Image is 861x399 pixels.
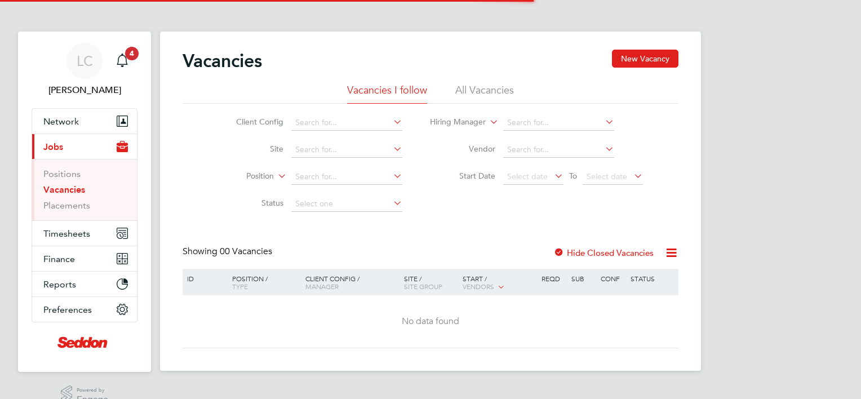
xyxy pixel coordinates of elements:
[507,171,548,181] span: Select date
[219,117,283,127] label: Client Config
[291,115,402,131] input: Search for...
[32,109,137,134] button: Network
[32,221,137,246] button: Timesheets
[183,50,262,72] h2: Vacancies
[291,142,402,158] input: Search for...
[183,246,274,258] div: Showing
[57,334,112,352] img: seddonconstruction-logo-retina.png
[232,282,248,291] span: Type
[43,184,85,195] a: Vacancies
[291,196,402,212] input: Select one
[32,159,137,220] div: Jobs
[539,269,568,288] div: Reqd
[32,297,137,322] button: Preferences
[18,32,151,372] nav: Main navigation
[463,282,494,291] span: Vendors
[569,269,598,288] div: Sub
[503,142,614,158] input: Search for...
[404,282,442,291] span: Site Group
[430,171,495,181] label: Start Date
[77,385,108,395] span: Powered by
[587,171,627,181] span: Select date
[219,198,283,208] label: Status
[224,269,303,296] div: Position /
[77,54,93,68] span: LC
[43,200,90,211] a: Placements
[43,279,76,290] span: Reports
[43,141,63,152] span: Jobs
[503,115,614,131] input: Search for...
[628,269,677,288] div: Status
[347,83,427,104] li: Vacancies I follow
[220,246,272,257] span: 00 Vacancies
[43,304,92,315] span: Preferences
[305,282,339,291] span: Manager
[219,144,283,154] label: Site
[421,117,486,128] label: Hiring Manager
[32,246,137,271] button: Finance
[111,43,134,79] a: 4
[184,269,224,288] div: ID
[32,83,137,97] span: Lucy Cullen
[303,269,401,296] div: Client Config /
[209,171,274,182] label: Position
[32,134,137,159] button: Jobs
[43,169,81,179] a: Positions
[291,169,402,185] input: Search for...
[125,47,139,60] span: 4
[401,269,460,296] div: Site /
[43,228,90,239] span: Timesheets
[553,247,654,258] label: Hide Closed Vacancies
[32,43,137,97] a: LC[PERSON_NAME]
[43,116,79,127] span: Network
[32,334,137,352] a: Go to home page
[460,269,539,297] div: Start /
[455,83,514,104] li: All Vacancies
[598,269,627,288] div: Conf
[612,50,678,68] button: New Vacancy
[566,169,580,183] span: To
[43,254,75,264] span: Finance
[184,316,677,327] div: No data found
[430,144,495,154] label: Vendor
[32,272,137,296] button: Reports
